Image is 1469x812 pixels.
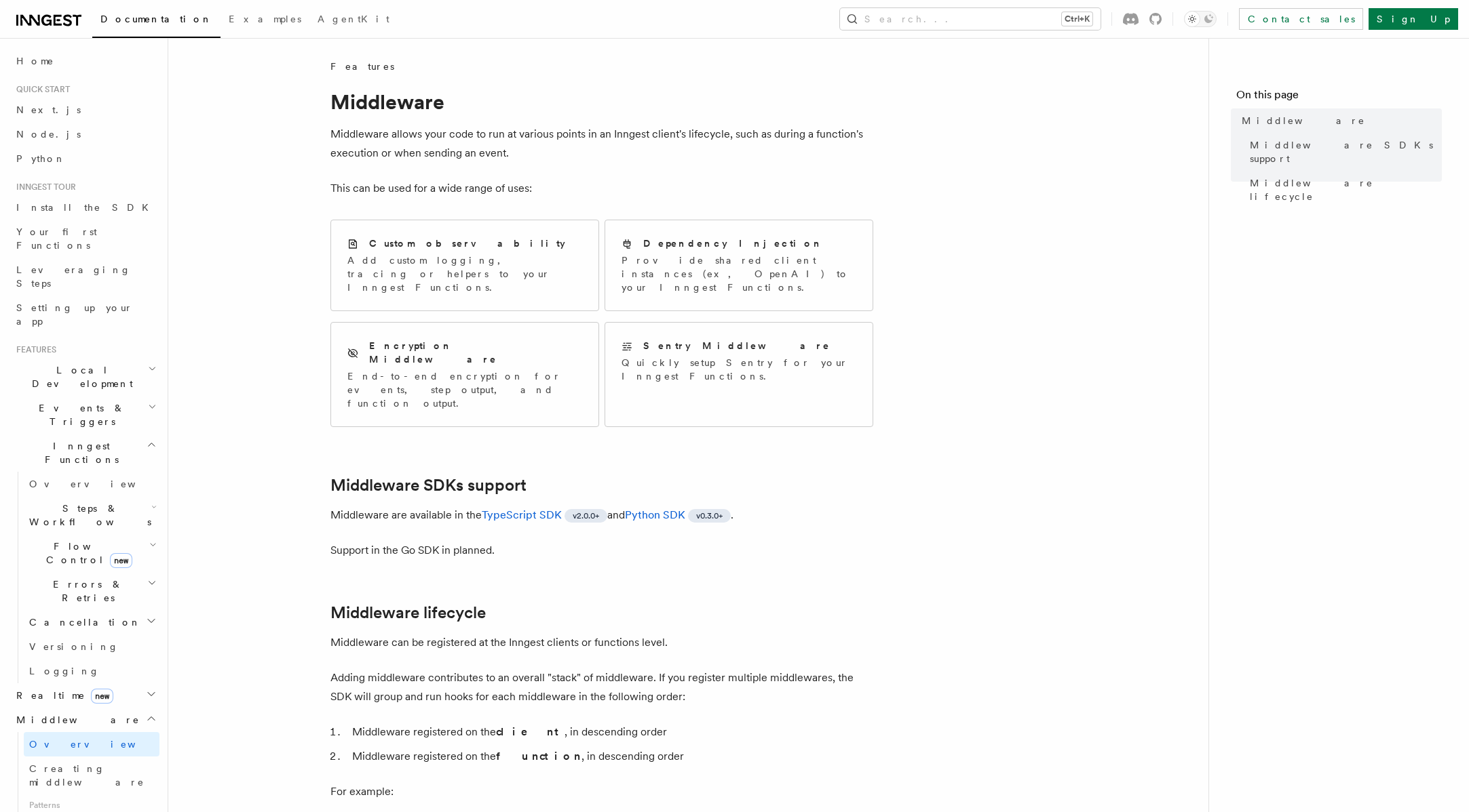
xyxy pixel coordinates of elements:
[330,60,394,73] span: Features
[24,577,147,605] span: Errors & Retries
[330,506,873,525] p: Middleware are available in the and .
[11,683,159,708] button: Realtimenew
[11,401,148,428] span: Events & Triggers
[1369,8,1458,30] a: Sign Up
[330,89,873,114] h1: Middleware
[347,253,582,294] p: Add custom logging, tracing or helpers to your Inngest Functions.
[347,369,582,410] p: End-to-end encryption for events, step output, and function output.
[1242,114,1365,127] span: Middleware
[348,747,873,766] li: Middleware registered on the , in descending order
[29,641,119,652] span: Versioning
[24,634,159,659] a: Versioning
[1250,138,1442,165] span: Middleware SDKs support
[482,508,562,521] a: TypeScript SDK
[11,434,159,472] button: Inngest Functions
[24,659,159,683] a: Logging
[605,322,873,427] a: Sentry MiddlewareQuickly setup Sentry for your Inngest Functions.
[496,750,581,763] strong: function
[24,540,149,567] span: Flow Control
[11,146,159,171] a: Python
[11,396,159,434] button: Events & Triggers
[369,339,582,366] h2: Encryption Middleware
[11,122,159,146] a: Node.js
[11,49,159,73] a: Home
[11,689,113,702] span: Realtime
[100,14,212,24] span: Documentation
[11,258,159,296] a: Leveraging Steps
[1244,133,1442,171] a: Middleware SDKs support
[16,302,133,327] span: Setting up your app
[643,237,823,250] h2: Dependency Injection
[29,739,169,750] span: Overview
[24,572,159,610] button: Errors & Retries
[1062,12,1092,26] kbd: Ctrl+K
[24,615,141,629] span: Cancellation
[16,264,131,289] span: Leveraging Steps
[625,508,685,521] a: Python SDK
[11,708,159,732] button: Middleware
[330,125,873,163] p: Middleware allows your code to run at various points in an Inngest client's lifecycle, such as du...
[643,339,831,352] h2: Sentry Middleware
[330,541,873,560] p: Support in the Go SDK in planned.
[16,104,81,115] span: Next.js
[1244,171,1442,209] a: Middleware lifecycle
[11,296,159,333] a: Setting up your app
[605,220,873,311] a: Dependency InjectionProvide shared client instances (ex, OpenAI) to your Inngest Functions.
[309,4,398,37] a: AgentKit
[348,723,873,742] li: Middleware registered on the , in descending order
[11,439,147,466] span: Inngest Functions
[11,220,159,258] a: Your first Functions
[318,14,389,24] span: AgentKit
[16,129,81,140] span: Node.js
[11,472,159,683] div: Inngest Functions
[1239,8,1363,30] a: Contact sales
[330,476,527,495] a: Middleware SDKs support
[16,202,157,213] span: Install the SDK
[1236,108,1442,133] a: Middleware
[11,195,159,220] a: Install the SDK
[16,54,54,68] span: Home
[11,713,140,727] span: Middleware
[24,472,159,496] a: Overview
[330,633,873,652] p: Middleware can be registered at the Inngest clients or functions level.
[24,496,159,534] button: Steps & Workflows
[622,356,856,383] p: Quickly setup Sentry for your Inngest Functions.
[330,668,873,706] p: Adding middleware contributes to an overall "stack" of middleware. If you register multiple middl...
[840,8,1101,30] button: Search...Ctrl+K
[1184,11,1217,27] button: Toggle dark mode
[696,510,723,521] span: v0.3.0+
[229,14,301,24] span: Examples
[11,363,148,390] span: Local Development
[496,725,565,738] strong: client
[24,610,159,634] button: Cancellation
[16,226,97,251] span: Your first Functions
[330,782,873,801] p: For example:
[29,479,169,489] span: Overview
[1250,176,1442,203] span: Middleware lifecycle
[369,237,565,250] h2: Custom observability
[622,253,856,294] p: Provide shared client instances (ex, OpenAI) to your Inngest Functions.
[16,153,66,164] span: Python
[11,98,159,122] a: Next.js
[24,502,151,529] span: Steps & Workflows
[110,553,132,568] span: new
[11,344,56,355] span: Features
[92,4,221,38] a: Documentation
[1236,87,1442,108] h4: On this page
[29,666,100,676] span: Logging
[91,689,113,704] span: new
[24,732,159,756] a: Overview
[24,756,159,794] a: Creating middleware
[330,220,599,311] a: Custom observabilityAdd custom logging, tracing or helpers to your Inngest Functions.
[573,510,599,521] span: v2.0.0+
[11,358,159,396] button: Local Development
[11,182,76,192] span: Inngest tour
[330,603,486,622] a: Middleware lifecycle
[330,179,873,198] p: This can be used for a wide range of uses:
[221,4,309,37] a: Examples
[24,534,159,572] button: Flow Controlnew
[29,763,145,788] span: Creating middleware
[330,322,599,427] a: Encryption MiddlewareEnd-to-end encryption for events, step output, and function output.
[11,84,70,95] span: Quick start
